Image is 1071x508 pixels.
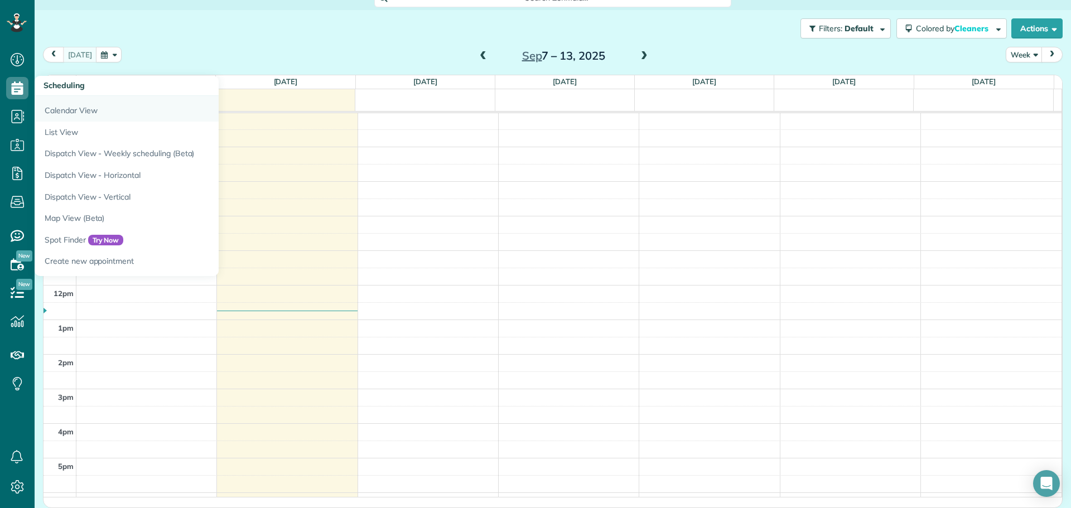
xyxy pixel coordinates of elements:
span: 12pm [54,289,74,298]
button: [DATE] [63,47,97,62]
a: Dispatch View - Weekly scheduling (Beta) [35,143,313,165]
span: 2pm [58,358,74,367]
button: prev [43,47,64,62]
span: 5pm [58,462,74,471]
span: 6pm [58,496,74,505]
span: 3pm [58,393,74,401]
div: Open Intercom Messenger [1033,470,1060,497]
span: Colored by [916,23,992,33]
span: Cleaners [954,23,990,33]
span: New [16,279,32,290]
button: Actions [1011,18,1063,38]
span: Default [845,23,874,33]
a: [DATE] [832,77,856,86]
span: Sep [522,49,542,62]
a: Spot FinderTry Now [35,229,313,251]
a: [DATE] [972,77,996,86]
a: [DATE] [413,77,437,86]
span: Try Now [88,235,124,246]
a: [DATE] [553,77,577,86]
button: next [1041,47,1063,62]
span: New [16,250,32,262]
span: 4pm [58,427,74,436]
button: Colored byCleaners [896,18,1007,38]
a: Create new appointment [35,250,313,276]
span: Scheduling [44,80,85,90]
a: Dispatch View - Vertical [35,186,313,208]
a: Dispatch View - Horizontal [35,165,313,186]
a: Filters: Default [795,18,891,38]
button: Week [1006,47,1043,62]
a: [DATE] [692,77,716,86]
a: List View [35,122,313,143]
h2: 7 – 13, 2025 [494,50,633,62]
span: 1pm [58,323,74,332]
a: [DATE] [274,77,298,86]
a: Calendar View [35,96,313,122]
a: Map View (Beta) [35,207,313,229]
span: Filters: [819,23,842,33]
button: Filters: Default [800,18,891,38]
